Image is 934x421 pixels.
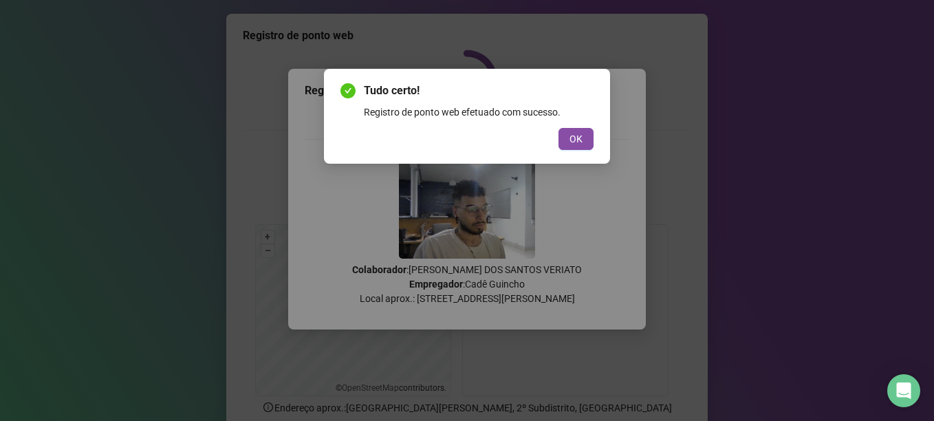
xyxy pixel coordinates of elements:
[887,374,920,407] div: Open Intercom Messenger
[569,131,583,147] span: OK
[558,128,594,150] button: OK
[340,83,356,98] span: check-circle
[364,83,594,99] span: Tudo certo!
[364,105,594,120] div: Registro de ponto web efetuado com sucesso.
